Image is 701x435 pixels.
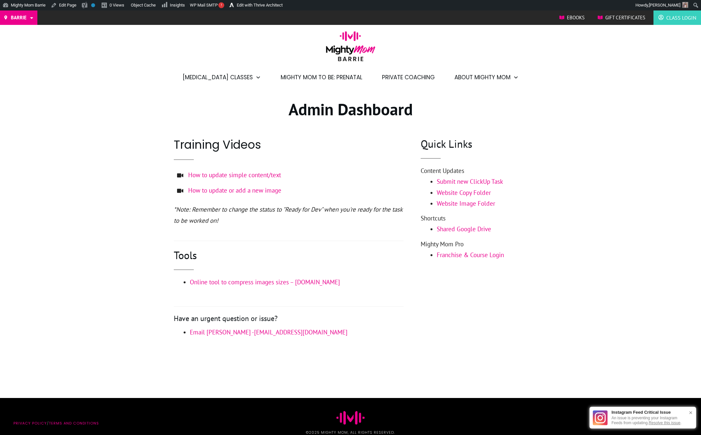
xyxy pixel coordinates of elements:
h3: Have an urgent question or issue? [174,313,404,327]
h1: Admin Dashboard [174,99,527,128]
h3: Tools [174,248,404,263]
a: Email [PERSON_NAME] -[EMAIL_ADDRESS][DOMAIN_NAME] [190,328,348,336]
a: Franchise & Course Login [437,251,504,259]
a: How to update simple content/text [188,171,281,179]
a: Submit new ClickUp Task [437,178,503,185]
p: Content Updates [421,165,527,176]
span: Ebooks [567,13,585,23]
a: Shared Google Drive [437,225,491,233]
a: Terms and Conditions [49,421,99,426]
a: Privacy policy [13,421,47,426]
div: No index [91,3,95,7]
div: × [686,406,696,419]
a: Mighty Mom to Be: Prenatal [281,72,362,83]
em: *Note: Remember to change the status to "Ready for Dev" when you're ready for the task to be work... [174,205,402,224]
span: 2025 [309,430,320,435]
h3: Quick Links [421,137,527,151]
a: Private Coaching [382,72,435,83]
a: Ebooks [559,13,585,23]
a: Resolve this issue [649,421,680,425]
a: Barrie [3,13,34,23]
a: Website Image Folder [437,199,495,207]
span: [PERSON_NAME] [649,3,680,8]
p: An issue is preventing your Instagram Feeds from updating. . [611,416,686,425]
a: How to update or add a new image [188,186,281,194]
a: Online tool to compress images sizes – [DOMAIN_NAME] [190,278,340,286]
span: About Mighty Mom [454,72,511,83]
a: Gift Certificates [598,13,645,23]
p: / [13,420,172,426]
h2: Training Videos [174,137,404,153]
p: Mighty Mom Pro [421,239,527,250]
a: Class Login [658,12,696,23]
span: [MEDICAL_DATA] Classes [183,72,253,83]
img: Favicon Jessica Sennet Mighty Mom Prenatal Postpartum Mom & Baby Fitness Programs Toronto Ontario... [336,411,365,424]
span: Mighty Mom [321,430,348,435]
a: [MEDICAL_DATA] Classes [183,72,261,83]
span: Class Login [666,12,696,23]
span: Gift Certificates [605,13,645,23]
span: ! [218,2,224,8]
a: Website Copy Folder [437,189,491,197]
a: About Mighty Mom [454,72,519,83]
h3: Instagram Feed Critical Issue [611,410,686,414]
img: mightymom-logo-barrie [323,31,379,66]
p: Shortcuts [421,213,527,224]
img: Instagram Feed icon [593,410,608,425]
span: Barrie [11,13,27,23]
